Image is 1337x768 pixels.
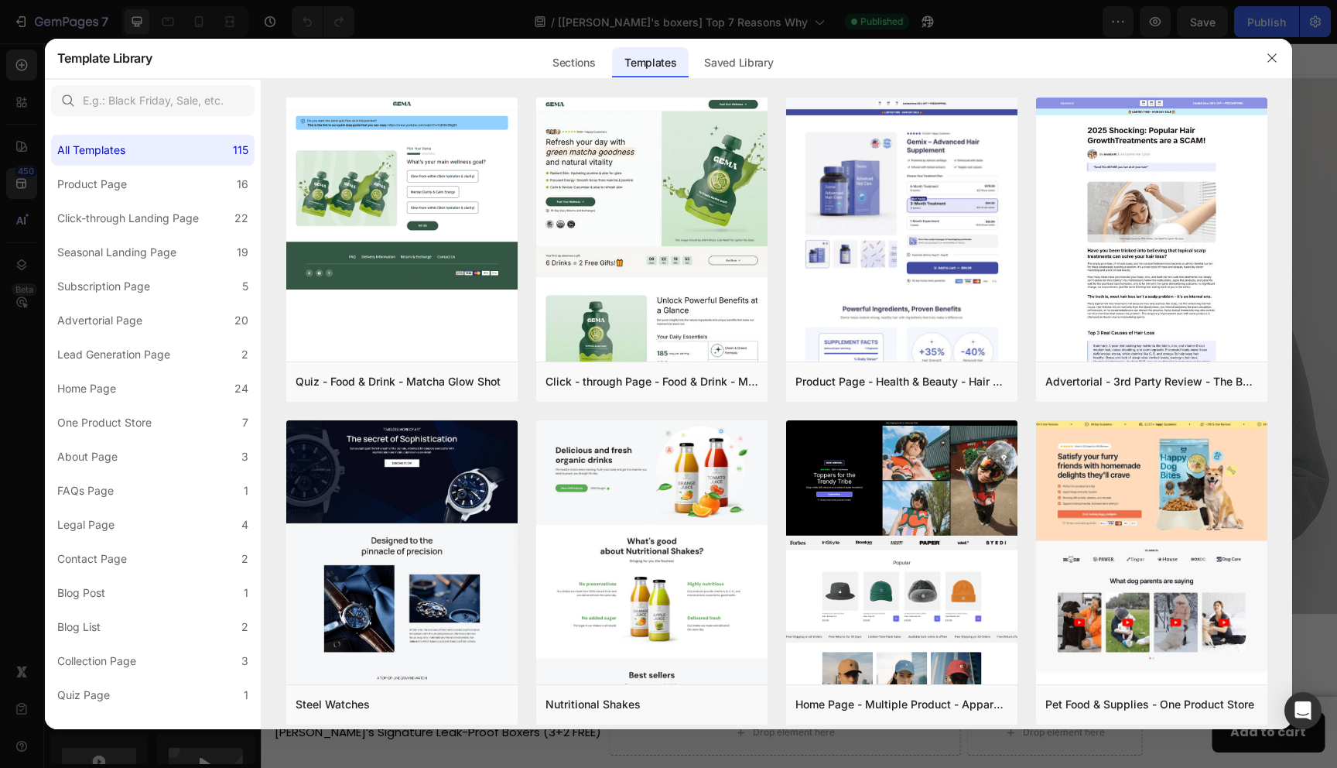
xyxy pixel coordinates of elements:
div: 24 [234,379,248,398]
div: 3 [241,447,248,466]
div: Lead Generation Page [57,345,170,364]
div: 2 [241,345,248,364]
div: 3 [241,652,248,670]
div: 20 [234,311,248,330]
div: 5 [242,277,248,296]
div: Sections [540,47,607,78]
div: 16 [237,175,248,194]
div: Saved Library [692,47,785,78]
p: [PERSON_NAME]’s Signature Leak-Proof Boxers (3+2 FREE) [14,681,340,698]
div: One Product Store [57,413,152,432]
p: "I tested different products for leakage, but these are the only ones that really worked. Super s... [48,323,362,379]
div: Drop element here [762,683,844,695]
img: gempages_557558675238028368-c29cde2a-b0ec-43e7-b297-e51f611da743.png [539,32,1077,571]
div: Drop element here [492,683,574,695]
div: Click-through Landing Page [57,209,199,228]
div: Templates [612,47,689,78]
div: Pet Food & Supplies - One Product Store [1045,695,1254,714]
div: Home Page - Multiple Product - Apparel - Style 4 [795,695,1008,714]
strong: 2+3 FREE [159,130,214,148]
div: All Templates [57,141,125,159]
div: Click - through Page - Food & Drink - Matcha Glow Shot [545,372,758,391]
div: Blog List [57,618,101,636]
div: 7 [242,413,248,432]
div: Home Page [57,379,116,398]
div: About Page [57,447,118,466]
div: 1 [244,482,248,500]
div: Collection Page [57,652,136,670]
div: Seasonal Landing Page [57,243,176,262]
input: E.g.: Black Friday, Sale, etc. [51,85,255,116]
div: 22 [234,209,248,228]
div: 2 [241,550,248,568]
div: Quiz Page [57,686,110,705]
img: quiz-1.png [286,98,518,290]
div: FAQs Page [57,482,114,500]
p: 4.8/5 (1200+ reviews) [125,232,290,255]
p: Limited-Time Offer: & FREE Shipping [32,129,315,151]
div: Contact Page [57,550,127,568]
div: Blog Post [57,584,105,602]
div: 19 [237,243,248,262]
div: Steel Watches [296,695,370,714]
div: Nutritional Shakes [545,695,641,714]
div: Product Page - Health & Beauty - Hair Supplement [795,372,1008,391]
a: Add to cart [951,669,1064,710]
div: 1 [244,584,248,602]
div: 4 [241,516,248,534]
p: - [PERSON_NAME] [48,389,166,408]
p: DISCOVER IT [156,442,254,465]
h2: The 7 Key Reasons Why Men Choose [PERSON_NAME]’s Boxers [31,160,508,221]
div: Advertorial - 3rd Party Review - The Before Image - Hair Supplement [1045,372,1258,391]
p: Add to cart [969,678,1045,701]
div: 115 [233,141,248,159]
div: Quiz - Food & Drink - Matcha Glow Shot [296,372,501,391]
div: 2 [241,618,248,636]
div: Open Intercom Messenger [1284,692,1322,729]
h2: Template Library [57,38,152,78]
div: Legal Page [57,516,115,534]
p: Ultra Comfortable & Leak-Proof – The Best Boxers for Men with Incontinence [32,262,506,304]
a: DISCOVER IT [108,433,302,475]
div: Advertorial Page [57,311,142,330]
div: Product Page [57,175,127,194]
div: 1 [244,686,248,705]
div: Subscription Page [57,277,150,296]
